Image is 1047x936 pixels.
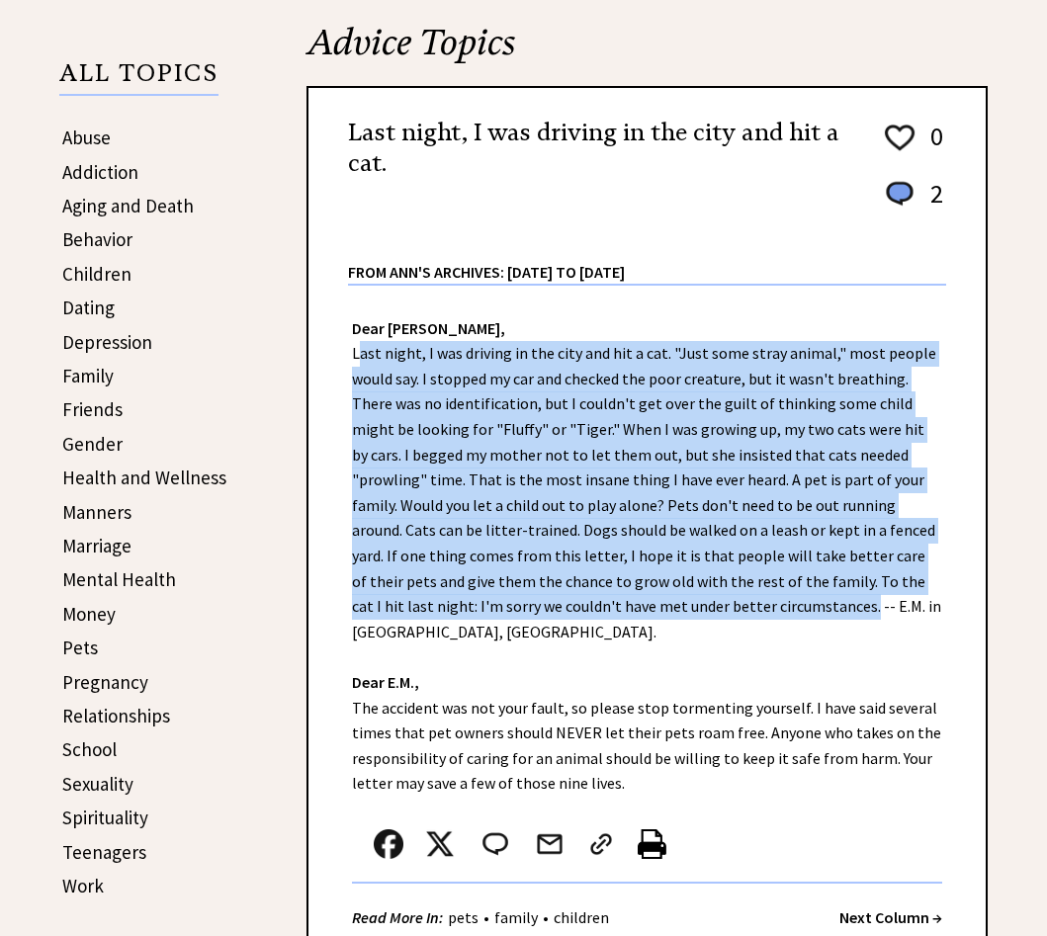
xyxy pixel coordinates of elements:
[62,227,132,251] a: Behavior
[586,829,616,859] img: link_02.png
[62,737,117,761] a: School
[62,772,133,796] a: Sexuality
[374,829,403,859] img: facebook.png
[62,534,131,557] a: Marriage
[352,672,419,692] strong: Dear E.M.,
[62,330,152,354] a: Depression
[62,602,116,626] a: Money
[882,178,917,210] img: message_round%201.png
[59,62,218,96] p: ALL TOPICS
[62,160,138,184] a: Addiction
[62,262,131,286] a: Children
[489,907,543,927] a: family
[62,296,115,319] a: Dating
[62,670,148,694] a: Pregnancy
[62,126,111,149] a: Abuse
[535,829,565,859] img: mail.png
[62,704,170,727] a: Relationships
[306,19,988,86] h2: Advice Topics
[62,567,176,591] a: Mental Health
[920,120,944,175] td: 0
[348,231,946,284] div: From Ann's Archives: [DATE] to [DATE]
[352,907,443,927] strong: Read More In:
[62,806,148,829] a: Spirituality
[352,318,505,338] strong: Dear [PERSON_NAME],
[425,829,455,859] img: x_small.png
[62,194,194,217] a: Aging and Death
[62,874,104,897] a: Work
[839,907,942,927] a: Next Column →
[62,466,226,489] a: Health and Wellness
[920,177,944,229] td: 2
[348,118,847,179] h2: Last night, I was driving in the city and hit a cat.
[62,397,123,421] a: Friends
[549,907,614,927] a: children
[62,840,146,864] a: Teenagers
[62,364,114,387] a: Family
[443,907,483,927] a: pets
[62,636,98,659] a: Pets
[638,829,666,859] img: printer%20icon.png
[62,432,123,456] a: Gender
[62,500,131,524] a: Manners
[352,905,614,930] div: • •
[882,121,917,155] img: heart_outline%201.png
[479,829,512,859] img: message_round%202.png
